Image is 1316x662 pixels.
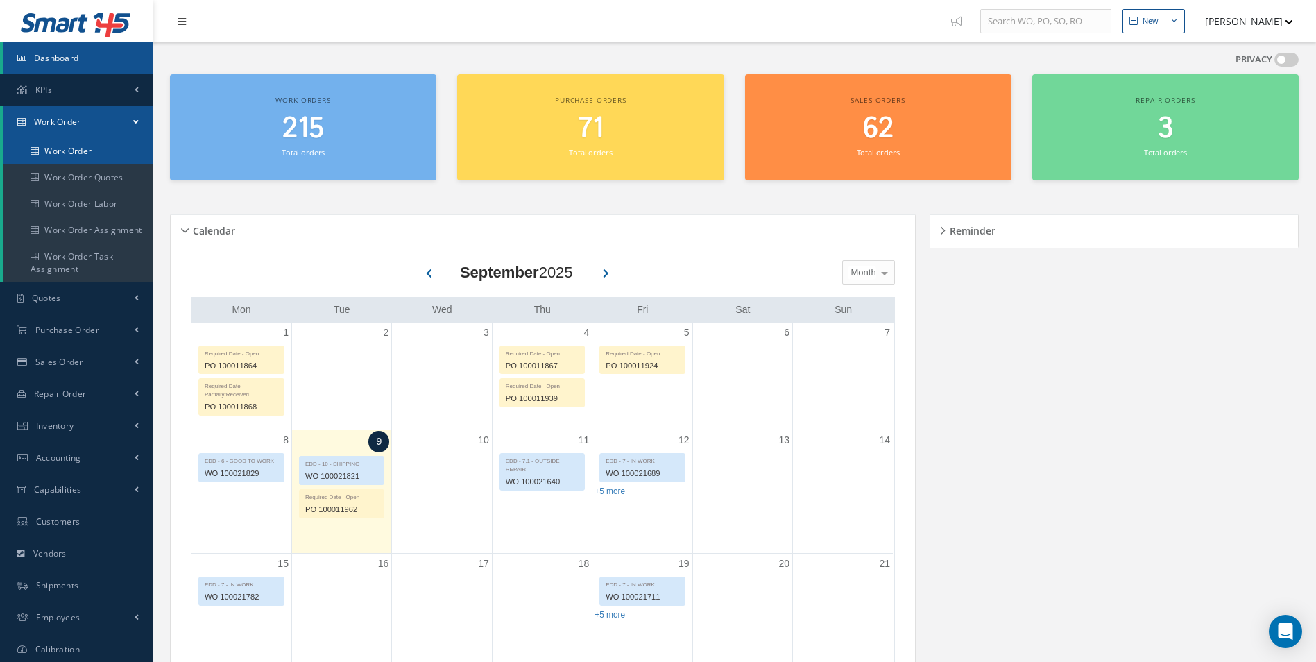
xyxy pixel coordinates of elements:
td: September 7, 2025 [793,323,893,430]
span: Purchase orders [555,95,626,105]
span: 71 [578,109,604,148]
a: Work Order [3,106,153,138]
span: Sales orders [851,95,905,105]
a: Friday [634,301,651,319]
a: Tuesday [331,301,353,319]
td: September 14, 2025 [793,430,893,554]
div: PO 100011924 [600,358,684,374]
h5: Calendar [189,221,235,237]
div: PO 100011867 [500,358,584,374]
a: Show 5 more events [595,486,625,496]
td: September 4, 2025 [492,323,592,430]
a: September 8, 2025 [280,430,291,450]
span: Dashboard [34,52,79,64]
span: KPIs [35,84,52,96]
a: Work Order Quotes [3,164,153,191]
a: Work Order Assignment [3,217,153,244]
a: Sales orders 62 Total orders [745,74,1011,180]
td: September 3, 2025 [392,323,492,430]
a: September 11, 2025 [576,430,592,450]
b: September [460,264,539,281]
a: Work Order [3,138,153,164]
a: Work orders 215 Total orders [170,74,436,180]
div: Required Date - Open [500,379,584,391]
td: September 13, 2025 [692,430,792,554]
a: September 7, 2025 [882,323,893,343]
td: September 5, 2025 [592,323,692,430]
span: Month [848,266,876,280]
span: Customers [36,516,80,527]
a: Work Order Labor [3,191,153,217]
div: PO 100011868 [199,399,284,415]
div: Required Date - Open [600,346,684,358]
div: PO 100011939 [500,391,584,407]
span: Capabilities [34,484,82,495]
td: September 1, 2025 [191,323,291,430]
a: Repair orders 3 Total orders [1032,74,1299,180]
div: Required Date - Open [199,346,284,358]
div: EDD - 10 - SHIPPING [300,457,384,468]
span: Vendors [33,548,67,559]
a: September 14, 2025 [876,430,893,450]
td: September 9, 2025 [291,430,391,554]
div: WO 100021829 [199,466,284,482]
div: WO 100021782 [199,589,284,605]
div: Required Date - Open [300,490,384,502]
td: September 12, 2025 [592,430,692,554]
a: Saturday [733,301,753,319]
span: Repair Order [34,388,87,400]
small: Total orders [569,147,612,158]
a: Sunday [832,301,855,319]
button: New [1122,9,1185,33]
span: Employees [36,611,80,623]
span: Repair orders [1136,95,1195,105]
a: September 20, 2025 [776,554,792,574]
span: Quotes [32,292,61,304]
div: WO 100021711 [600,589,684,605]
div: EDD - 7.1 - OUTSIDE REPAIR [500,454,584,474]
span: Sales Order [35,356,83,368]
a: Thursday [531,301,554,319]
td: September 2, 2025 [291,323,391,430]
a: September 18, 2025 [576,554,592,574]
a: Work Order Task Assignment [3,244,153,282]
a: September 10, 2025 [475,430,492,450]
div: EDD - 7 - IN WORK [600,577,684,589]
a: September 3, 2025 [481,323,492,343]
small: Total orders [282,147,325,158]
button: [PERSON_NAME] [1192,8,1293,35]
a: September 9, 2025 [368,431,389,452]
span: Work orders [275,95,330,105]
div: PO 100011864 [199,358,284,374]
span: Accounting [36,452,81,464]
div: WO 100021821 [300,468,384,484]
a: September 4, 2025 [581,323,592,343]
h5: Reminder [946,221,995,237]
div: EDD - 6 - GOOD TO WORK [199,454,284,466]
a: Monday [229,301,253,319]
a: September 19, 2025 [676,554,692,574]
label: PRIVACY [1236,53,1272,67]
a: September 6, 2025 [781,323,792,343]
td: September 8, 2025 [191,430,291,554]
a: Purchase orders 71 Total orders [457,74,724,180]
a: September 1, 2025 [280,323,291,343]
a: September 2, 2025 [381,323,392,343]
span: 62 [863,109,894,148]
div: EDD - 7 - IN WORK [199,577,284,589]
span: Shipments [36,579,79,591]
div: PO 100011962 [300,502,384,518]
td: September 11, 2025 [492,430,592,554]
a: September 15, 2025 [275,554,291,574]
span: Work Order [34,116,81,128]
a: Show 5 more events [595,610,625,620]
a: September 5, 2025 [681,323,692,343]
a: Dashboard [3,42,153,74]
a: September 21, 2025 [876,554,893,574]
span: Calibration [35,643,80,655]
a: Wednesday [429,301,455,319]
div: Required Date - Partially/Received [199,379,284,399]
div: WO 100021640 [500,474,584,490]
span: Inventory [36,420,74,432]
a: September 17, 2025 [475,554,492,574]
